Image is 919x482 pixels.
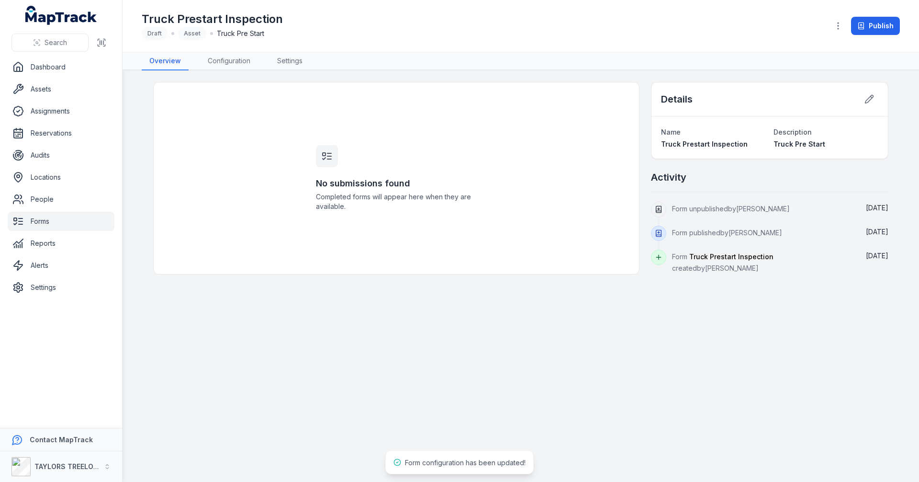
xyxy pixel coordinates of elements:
[34,462,114,471] strong: TAYLORS TREELOPPING
[672,229,782,237] span: Form published by [PERSON_NAME]
[8,212,114,231] a: Forms
[142,11,283,27] h1: Truck Prestart Inspection
[866,204,888,212] span: [DATE]
[217,29,264,38] span: Truck Pre Start
[866,252,888,260] span: [DATE]
[142,52,189,70] a: Overview
[851,17,900,35] button: Publish
[8,190,114,209] a: People
[661,128,681,136] span: Name
[8,102,114,121] a: Assignments
[178,27,206,40] div: Asset
[142,27,168,40] div: Draft
[672,252,773,272] span: Form created by [PERSON_NAME]
[269,52,310,70] a: Settings
[11,34,89,52] button: Search
[30,436,93,444] strong: Contact MapTrack
[316,177,477,190] h3: No submissions found
[8,278,114,297] a: Settings
[672,205,790,213] span: Form unpublished by [PERSON_NAME]
[651,171,686,184] h2: Activity
[689,252,773,261] span: Truck Prestart Inspection
[405,459,526,467] span: Form configuration has been updated!
[661,140,748,148] span: Truck Prestart Inspection
[8,124,114,143] a: Reservations
[866,228,888,236] span: [DATE]
[866,252,888,260] time: 02/09/2025, 2:00:05 pm
[8,80,114,99] a: Assets
[316,192,477,211] span: Completed forms will appear here when they are available.
[8,146,114,165] a: Audits
[25,6,97,25] a: MapTrack
[8,57,114,77] a: Dashboard
[866,228,888,236] time: 02/09/2025, 2:13:56 pm
[661,92,693,106] h2: Details
[773,140,825,148] span: Truck Pre Start
[8,168,114,187] a: Locations
[8,234,114,253] a: Reports
[773,128,812,136] span: Description
[45,38,67,47] span: Search
[8,256,114,275] a: Alerts
[200,52,258,70] a: Configuration
[866,204,888,212] time: 02/09/2025, 2:14:06 pm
